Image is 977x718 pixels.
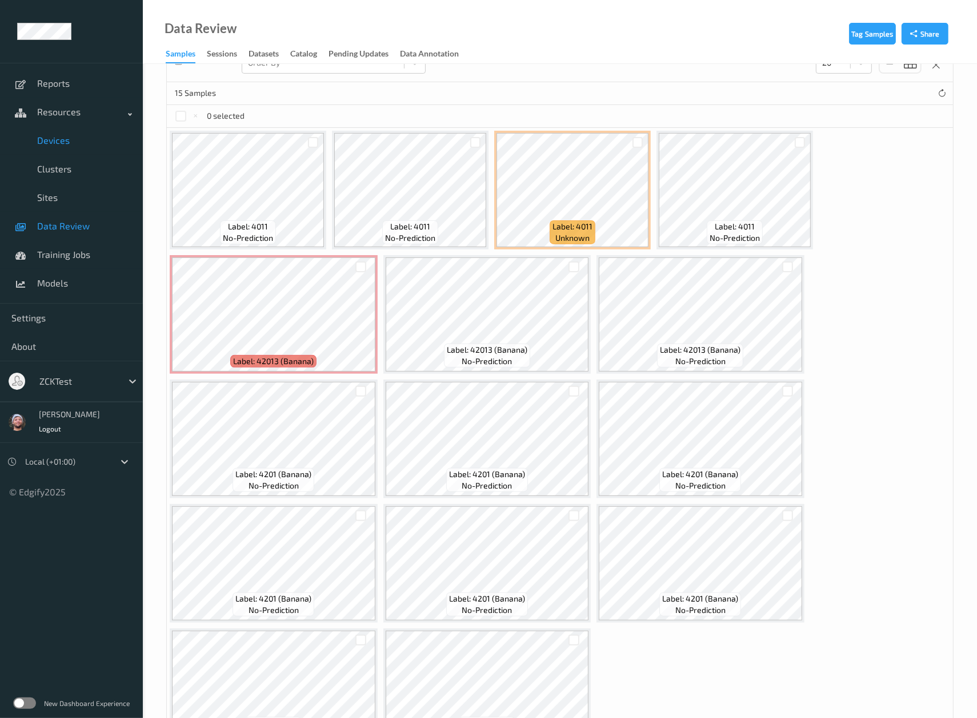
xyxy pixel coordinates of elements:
[249,48,279,62] div: Datasets
[660,344,740,356] span: Label: 42013 (Banana)
[228,221,268,232] span: Label: 4011
[390,221,430,232] span: Label: 4011
[552,221,592,232] span: Label: 4011
[462,356,512,367] span: no-prediction
[385,232,435,244] span: no-prediction
[207,46,249,62] a: Sessions
[235,469,311,480] span: Label: 4201 (Banana)
[233,356,314,367] span: Label: 42013 (Banana)
[902,23,948,45] button: Share
[166,46,207,63] a: Samples
[449,593,525,604] span: Label: 4201 (Banana)
[462,604,512,616] span: no-prediction
[329,48,389,62] div: Pending Updates
[290,46,329,62] a: Catalog
[249,480,299,491] span: no-prediction
[400,48,459,62] div: Data Annotation
[165,23,237,34] div: Data Review
[400,46,470,62] a: Data Annotation
[710,232,760,244] span: no-prediction
[223,232,273,244] span: no-prediction
[715,221,755,232] span: Label: 4011
[175,87,261,99] p: 15 Samples
[675,604,726,616] span: no-prediction
[207,48,237,62] div: Sessions
[290,48,317,62] div: Catalog
[849,23,896,45] button: Tag Samples
[249,46,290,62] a: Datasets
[449,469,525,480] span: Label: 4201 (Banana)
[662,469,738,480] span: Label: 4201 (Banana)
[462,480,512,491] span: no-prediction
[166,48,195,63] div: Samples
[675,480,726,491] span: no-prediction
[207,110,245,122] p: 0 selected
[235,593,311,604] span: Label: 4201 (Banana)
[555,232,590,244] span: unknown
[249,604,299,616] span: no-prediction
[675,356,726,367] span: no-prediction
[329,46,400,62] a: Pending Updates
[447,344,527,356] span: Label: 42013 (Banana)
[662,593,738,604] span: Label: 4201 (Banana)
